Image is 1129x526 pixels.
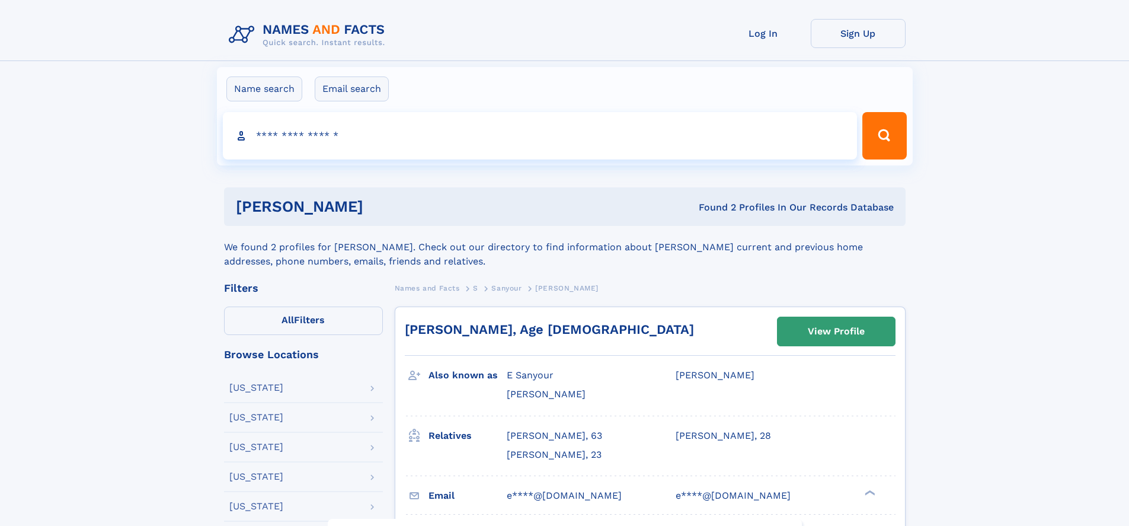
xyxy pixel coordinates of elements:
[229,383,283,393] div: [US_STATE]
[491,280,522,295] a: Sanyour
[507,448,602,461] a: [PERSON_NAME], 23
[862,489,876,496] div: ❯
[236,199,531,214] h1: [PERSON_NAME]
[862,112,906,160] button: Search Button
[224,226,906,269] div: We found 2 profiles for [PERSON_NAME]. Check out our directory to find information about [PERSON_...
[226,76,302,101] label: Name search
[507,388,586,400] span: [PERSON_NAME]
[535,284,599,292] span: [PERSON_NAME]
[778,317,895,346] a: View Profile
[428,486,507,506] h3: Email
[223,112,858,160] input: search input
[808,318,865,345] div: View Profile
[229,502,283,511] div: [US_STATE]
[473,280,478,295] a: S
[507,369,554,381] span: E Sanyour
[224,283,383,294] div: Filters
[507,429,602,442] a: [PERSON_NAME], 63
[405,322,694,337] a: [PERSON_NAME], Age [DEMOGRAPHIC_DATA]
[531,201,894,214] div: Found 2 Profiles In Our Records Database
[676,369,754,381] span: [PERSON_NAME]
[491,284,522,292] span: Sanyour
[473,284,478,292] span: S
[395,280,460,295] a: Names and Facts
[428,365,507,385] h3: Also known as
[224,349,383,360] div: Browse Locations
[716,19,811,48] a: Log In
[229,413,283,422] div: [US_STATE]
[428,426,507,446] h3: Relatives
[676,429,771,442] a: [PERSON_NAME], 28
[224,19,395,51] img: Logo Names and Facts
[282,314,294,326] span: All
[229,442,283,452] div: [US_STATE]
[811,19,906,48] a: Sign Up
[229,472,283,482] div: [US_STATE]
[315,76,389,101] label: Email search
[224,307,383,335] label: Filters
